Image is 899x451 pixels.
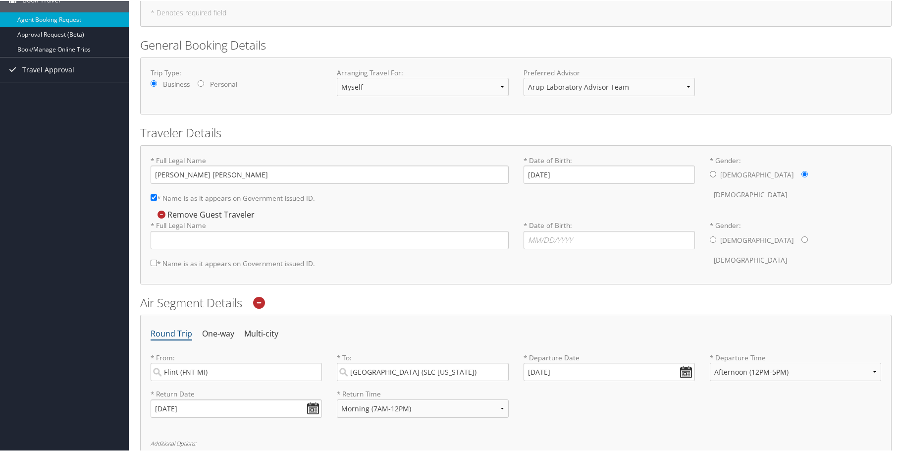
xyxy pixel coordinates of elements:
[151,324,192,342] li: Round Trip
[710,352,881,388] label: * Departure Time
[524,230,695,248] input: * Date of Birth:
[151,8,881,15] h5: * Denotes required field
[151,193,157,200] input: * Name is as it appears on Government issued ID.
[151,352,322,380] label: * From:
[151,188,315,206] label: * Name is as it appears on Government issued ID.
[710,155,881,204] label: * Gender:
[202,324,234,342] li: One-way
[140,123,892,140] h2: Traveler Details
[801,235,808,242] input: * Gender:[DEMOGRAPHIC_DATA][DEMOGRAPHIC_DATA]
[151,220,509,248] label: * Full Legal Name
[337,362,508,380] input: City or Airport Code
[151,388,322,398] label: * Return Date
[714,184,787,203] label: [DEMOGRAPHIC_DATA]
[151,208,260,219] div: Remove Guest Traveler
[524,155,695,183] label: * Date of Birth:
[720,165,793,183] label: [DEMOGRAPHIC_DATA]
[151,440,881,445] h6: Additional Options:
[151,253,315,272] label: * Name is as it appears on Government issued ID.
[524,352,695,362] label: * Departure Date
[244,324,278,342] li: Multi-city
[337,67,508,77] label: Arranging Travel For:
[151,398,322,417] input: MM/DD/YYYY
[140,293,892,310] h2: Air Segment Details
[151,165,509,183] input: * Full Legal Name
[151,259,157,265] input: * Name is as it appears on Government issued ID.
[151,230,509,248] input: * Full Legal Name
[801,170,808,176] input: * Gender:[DEMOGRAPHIC_DATA][DEMOGRAPHIC_DATA]
[710,170,716,176] input: * Gender:[DEMOGRAPHIC_DATA][DEMOGRAPHIC_DATA]
[524,362,695,380] input: MM/DD/YYYY
[337,388,508,398] label: * Return Time
[151,67,322,77] label: Trip Type:
[714,250,787,269] label: [DEMOGRAPHIC_DATA]
[524,67,695,77] label: Preferred Advisor
[720,230,793,249] label: [DEMOGRAPHIC_DATA]
[710,220,881,269] label: * Gender:
[524,220,695,248] label: * Date of Birth:
[151,362,322,380] input: City or Airport Code
[710,235,716,242] input: * Gender:[DEMOGRAPHIC_DATA][DEMOGRAPHIC_DATA]
[163,78,190,88] label: Business
[140,36,892,53] h2: General Booking Details
[210,78,237,88] label: Personal
[22,56,74,81] span: Travel Approval
[710,362,881,380] select: * Departure Time
[151,155,509,183] label: * Full Legal Name
[524,165,695,183] input: * Date of Birth:
[337,352,508,380] label: * To:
